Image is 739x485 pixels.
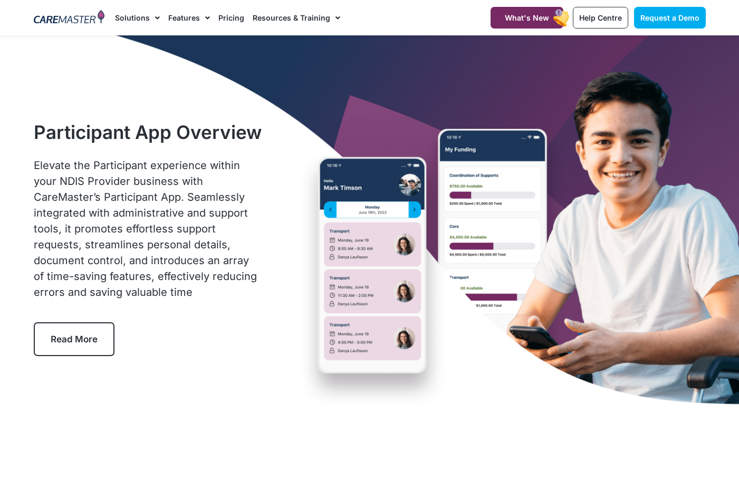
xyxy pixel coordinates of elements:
span: Request a Demo [640,13,699,22]
a: Read More [34,322,114,356]
span: What's New [505,13,549,22]
span: Read More [51,334,98,344]
span: Elevate the Participant experience within your NDIS Provider business with CareMaster’s Participa... [34,159,257,299]
a: Help Centre [573,7,628,29]
h1: Participant App Overview [34,121,262,143]
span: Help Centre [579,13,622,22]
a: Request a Demo [634,7,706,29]
a: What's New [491,7,563,29]
img: CareMaster Logo [34,10,105,26]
